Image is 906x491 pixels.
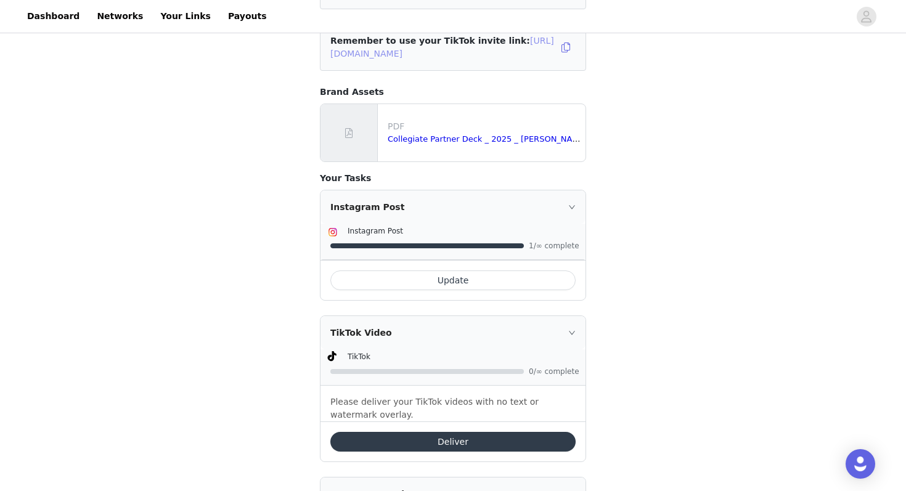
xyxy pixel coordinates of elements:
p: Please deliver your TikTok videos with no text or watermark overlay. [330,396,576,421]
p: PDF [388,120,581,133]
a: Networks [89,2,150,30]
span: 0/∞ complete [529,368,578,375]
i: icon: right [568,203,576,211]
span: Remember to use your TikTok invite link: [330,36,554,59]
h4: Brand Assets [320,86,586,99]
div: icon: rightTikTok Video [320,316,586,349]
button: Update [330,270,576,290]
span: Instagram Post [348,227,403,235]
a: Dashboard [20,2,87,30]
a: Your Links [153,2,218,30]
h4: Your Tasks [320,172,586,185]
div: avatar [860,7,872,26]
a: Collegiate Partner Deck _ 2025 _ [PERSON_NAME].pdf [388,134,603,144]
i: icon: right [568,329,576,336]
img: Instagram Icon [328,227,338,237]
div: Open Intercom Messenger [846,449,875,479]
span: TikTok [348,352,370,361]
div: icon: rightInstagram Post [320,190,586,224]
button: Deliver [330,432,576,452]
a: Payouts [221,2,274,30]
span: 1/∞ complete [529,242,578,250]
